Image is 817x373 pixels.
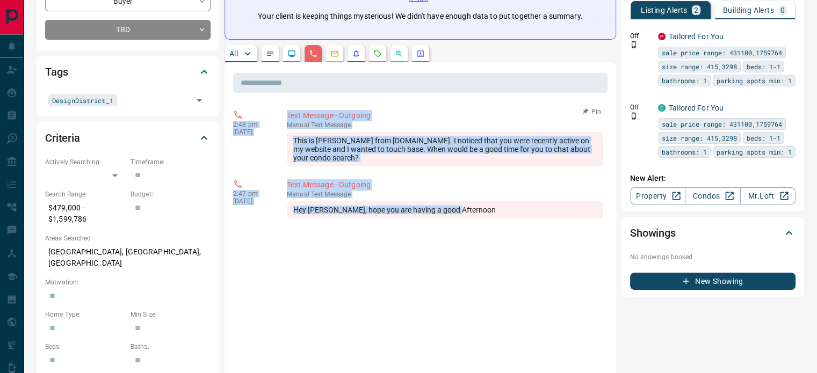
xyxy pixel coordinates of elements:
a: Tailored For You [669,32,724,41]
p: Search Range: [45,189,125,199]
span: size range: 415,3298 [662,61,737,72]
svg: Agent Actions [416,49,425,58]
p: 0 [780,6,785,14]
svg: Notes [266,49,274,58]
span: manual [287,191,309,198]
span: beds: 1-1 [747,133,780,143]
span: bathrooms: 1 [662,147,707,157]
svg: Push Notification Only [630,41,638,48]
p: Beds: [45,342,125,352]
svg: Opportunities [395,49,403,58]
button: Open [192,93,207,108]
p: New Alert: [630,173,796,184]
p: $479,000 - $1,599,786 [45,199,125,228]
p: Timeframe: [131,157,211,167]
p: Off [630,103,652,112]
a: Property [630,187,685,204]
svg: Emails [330,49,339,58]
p: [DATE] [233,198,271,205]
p: Text Message - Outgoing [287,179,603,191]
p: No showings booked [630,252,796,262]
button: Pin [576,107,608,116]
div: Showings [630,220,796,246]
span: sale price range: 431100,1759764 [662,47,782,58]
p: Off [630,31,652,41]
p: Building Alerts [723,6,774,14]
p: [GEOGRAPHIC_DATA], [GEOGRAPHIC_DATA], [GEOGRAPHIC_DATA] [45,243,211,272]
span: size range: 415,3298 [662,133,737,143]
svg: Listing Alerts [352,49,360,58]
p: Min Size: [131,310,211,319]
svg: Requests [373,49,382,58]
h2: Tags [45,63,68,81]
p: Text Message - Outgoing [287,110,603,121]
div: property.ca [658,33,666,40]
button: New Showing [630,273,796,290]
p: Listing Alerts [641,6,688,14]
svg: Push Notification Only [630,112,638,120]
div: Hey [PERSON_NAME], hope you are having a good Afternoon [287,201,603,218]
p: 2 [694,6,698,14]
p: Text Message [287,121,603,129]
svg: Calls [309,49,317,58]
span: parking spots min: 1 [717,75,792,86]
div: Criteria [45,125,211,151]
a: Mr.Loft [740,187,796,204]
p: Budget: [131,189,211,199]
p: All [229,50,238,57]
a: Condos [685,187,740,204]
div: This is [PERSON_NAME] from [DOMAIN_NAME]. I noticed that you were recently active on my website a... [287,132,603,166]
span: beds: 1-1 [747,61,780,72]
p: Areas Searched: [45,233,211,243]
p: Your client is keeping things mysterious! We didn't have enough data to put together a summary. [258,11,582,22]
span: manual [287,121,309,129]
span: sale price range: 431100,1759764 [662,119,782,129]
p: Baths: [131,342,211,352]
div: condos.ca [658,104,666,112]
span: parking spots min: 1 [717,147,792,157]
p: [DATE] [233,128,271,136]
p: Motivation: [45,277,211,287]
span: DesignDistrict_1 [52,95,113,106]
p: Text Message [287,191,603,198]
span: bathrooms: 1 [662,75,707,86]
div: Tags [45,59,211,85]
svg: Lead Browsing Activity [287,49,296,58]
p: Actively Searching: [45,157,125,167]
p: 2:47 pm [233,190,271,198]
h2: Showings [630,224,676,242]
p: Home Type: [45,310,125,319]
div: TBD [45,20,211,40]
a: Tailored For You [669,104,724,112]
h2: Criteria [45,129,80,147]
p: 2:48 pm [233,121,271,128]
